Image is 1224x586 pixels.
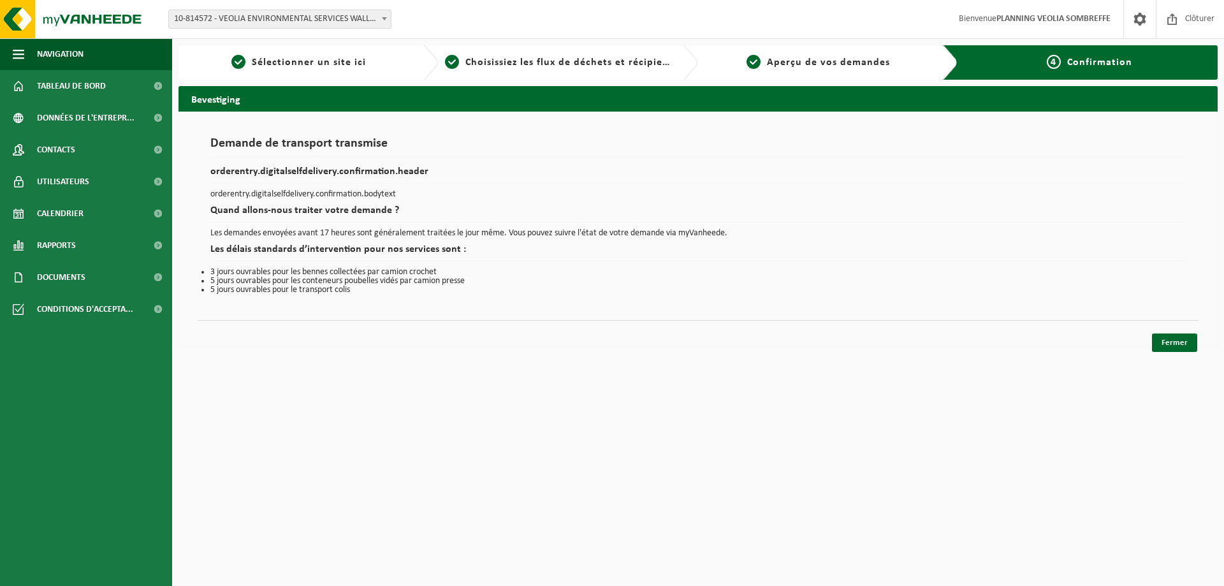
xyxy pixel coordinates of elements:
span: 10-814572 - VEOLIA ENVIRONMENTAL SERVICES WALLONIE - DIVERSE KLANTEN - GRÂCE-HOLLOGNE [169,10,391,28]
span: Calendrier [37,198,84,230]
p: orderentry.digitalselfdelivery.confirmation.bodytext [210,190,1186,199]
span: Navigation [37,38,84,70]
h2: orderentry.digitalselfdelivery.confirmation.header [210,166,1186,184]
span: Rapports [37,230,76,261]
span: 2 [445,55,459,69]
li: 5 jours ouvrables pour les conteneurs poubelles vidés par camion presse [210,277,1186,286]
span: Conditions d'accepta... [37,293,133,325]
span: Tableau de bord [37,70,106,102]
strong: PLANNING VEOLIA SOMBREFFE [996,14,1111,24]
h2: Quand allons-nous traiter votre demande ? [210,205,1186,223]
a: 2Choisissiez les flux de déchets et récipients [445,55,673,70]
li: 3 jours ouvrables pour les bennes collectées par camion crochet [210,268,1186,277]
span: 4 [1047,55,1061,69]
span: Documents [37,261,85,293]
span: Aperçu de vos demandes [767,57,890,68]
h2: Bevestiging [178,86,1218,111]
a: 1Sélectionner un site ici [185,55,413,70]
h1: Demande de transport transmise [210,137,1186,157]
a: Fermer [1152,333,1197,352]
a: 3Aperçu de vos demandes [704,55,933,70]
span: 3 [747,55,761,69]
span: Choisissiez les flux de déchets et récipients [465,57,678,68]
span: Utilisateurs [37,166,89,198]
span: Sélectionner un site ici [252,57,366,68]
p: Les demandes envoyées avant 17 heures sont généralement traitées le jour même. Vous pouvez suivre... [210,229,1186,238]
li: 5 jours ouvrables pour le transport colis [210,286,1186,295]
span: 10-814572 - VEOLIA ENVIRONMENTAL SERVICES WALLONIE - DIVERSE KLANTEN - GRÂCE-HOLLOGNE [168,10,391,29]
h2: Les délais standards d’intervention pour nos services sont : [210,244,1186,261]
span: Données de l'entrepr... [37,102,135,134]
span: 1 [231,55,245,69]
span: Contacts [37,134,75,166]
span: Confirmation [1067,57,1132,68]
